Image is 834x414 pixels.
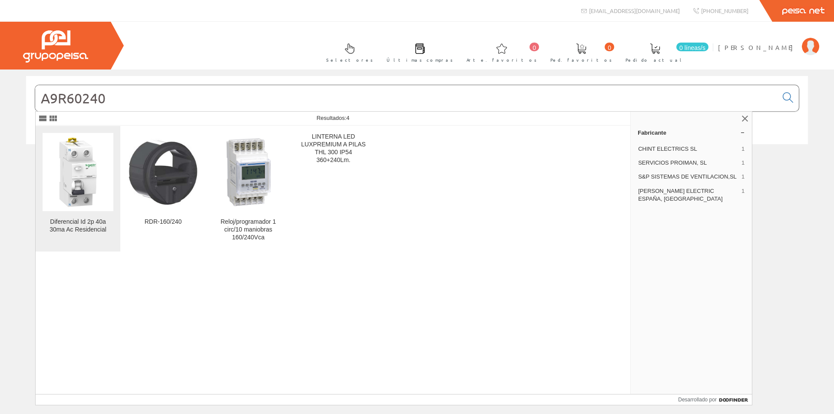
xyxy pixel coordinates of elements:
a: Reloj/programador 1 circ/10 maniobras 160/240Vca Reloj/programador 1 circ/10 maniobras 160/240Vca [206,126,291,252]
font: 1 [741,159,745,166]
font: CHINT ELECTRICS SL [638,146,697,152]
font: Diferencial Id 2p 40a 30ma Ac Residencial [50,218,106,233]
font: Arte. favoritos [467,56,537,63]
font: Pedido actual [625,56,685,63]
font: 1 [741,146,745,152]
input: Buscar... [35,85,778,111]
img: Diferencial Id 2p 40a 30ma Ac Residencial [43,136,113,207]
font: [PERSON_NAME] ELECTRIC ESPAÑA, [GEOGRAPHIC_DATA] [638,188,722,202]
font: [PHONE_NUMBER] [701,7,748,14]
a: Fabricante [631,126,752,139]
font: Selectores [326,56,373,63]
font: Resultados: [317,115,347,121]
font: SERVICIOS PROIMAN, SL [638,159,707,166]
font: RDR-160/240 [145,218,182,225]
a: Desarrollado por [678,394,752,405]
a: Diferencial Id 2p 40a 30ma Ac Residencial Diferencial Id 2p 40a 30ma Ac Residencial [36,126,120,252]
font: Reloj/programador 1 circ/10 maniobras 160/240Vca [221,218,276,241]
font: 0 [533,44,536,51]
font: Desarrollado por [678,397,717,403]
font: Últimas compras [387,56,453,63]
img: Reloj/programador 1 circ/10 maniobras 160/240Vca [220,133,276,211]
font: Fabricante [638,129,666,136]
font: [PERSON_NAME] [718,43,798,51]
font: [EMAIL_ADDRESS][DOMAIN_NAME] [589,7,680,14]
a: [PERSON_NAME] [718,36,819,44]
font: 4 [346,115,349,121]
font: Ped. favoritos [550,56,612,63]
a: Últimas compras [378,36,457,68]
img: RDR-160/240 [128,136,199,207]
img: Grupo Peisa [23,30,88,63]
font: 1 [741,173,745,180]
font: 0 líneas/s [679,44,705,51]
font: 1 [741,188,745,194]
a: Selectores [318,36,377,68]
a: RDR-160/240 RDR-160/240 [121,126,205,252]
font: S&P SISTEMAS DE VENTILACION,SL [638,173,737,180]
font: 0 [608,44,611,51]
font: LINTERNA LED LUXPREMIUM A PILAS THL 300 IP54 360+240Lm. [301,133,366,163]
a: LINTERNA LED LUXPREMIUM A PILAS THL 300 IP54 360+240Lm. [291,126,376,252]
